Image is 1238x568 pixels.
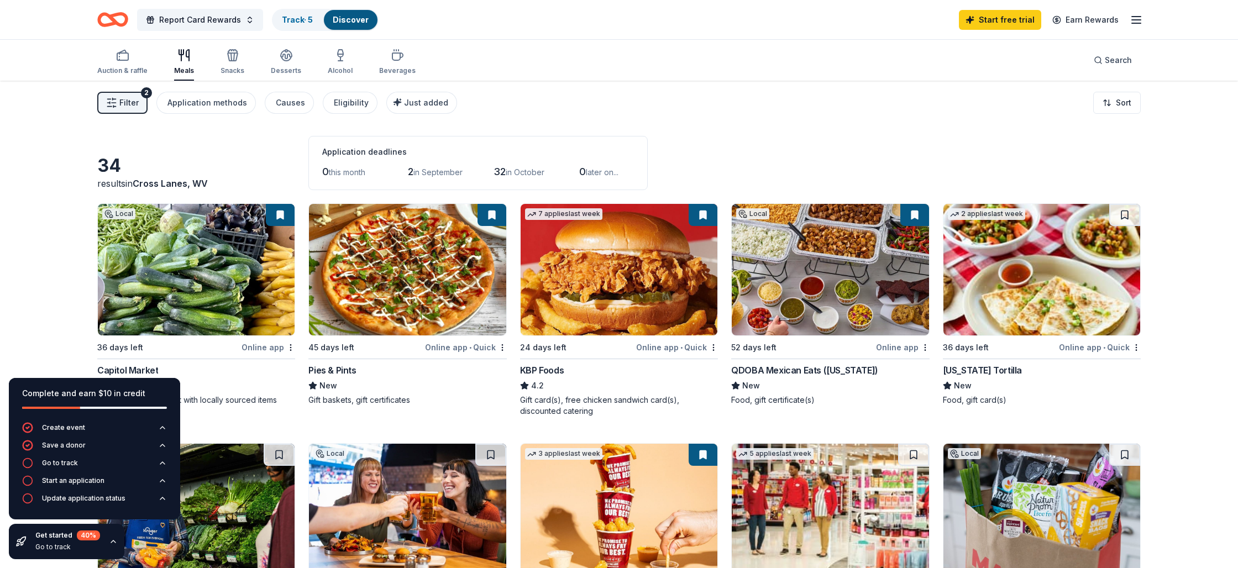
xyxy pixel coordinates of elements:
button: Update application status [22,493,167,511]
button: Filter2 [97,92,148,114]
a: Image for California Tortilla2 applieslast week36 days leftOnline app•Quick[US_STATE] TortillaNew... [943,203,1141,406]
div: Meals [174,66,194,75]
div: 52 days left [731,341,777,354]
div: Alcohol [328,66,353,75]
img: Image for Capitol Market [98,204,295,335]
div: 2 applies last week [948,208,1025,220]
div: Local [102,208,135,219]
button: Desserts [271,44,301,81]
div: 45 days left [308,341,354,354]
div: Online app [242,340,295,354]
span: 0 [322,166,329,177]
div: Causes [276,96,305,109]
div: Snacks [221,66,244,75]
span: Cross Lanes, WV [133,178,208,189]
div: Local [736,208,769,219]
button: Eligibility [323,92,377,114]
div: 34 [97,155,295,177]
div: 3 applies last week [525,448,602,460]
a: Image for QDOBA Mexican Eats (West Virginia)Local52 days leftOnline appQDOBA Mexican Eats ([US_ST... [731,203,929,406]
div: Food, gift certificate(s) [731,395,929,406]
div: Start an application [42,476,104,485]
div: Local [948,448,981,459]
span: • [1103,343,1105,352]
div: Beverages [379,66,416,75]
button: Report Card Rewards [137,9,263,31]
div: KBP Foods [520,364,564,377]
span: 4.2 [531,379,544,392]
div: Gift card(s), gift basket with locally sourced items [97,395,295,406]
button: Beverages [379,44,416,81]
div: Food, gift card(s) [943,395,1141,406]
button: Create event [22,422,167,440]
a: Earn Rewards [1046,10,1125,30]
button: Snacks [221,44,244,81]
div: 7 applies last week [525,208,602,220]
div: 24 days left [520,341,566,354]
div: Capitol Market [97,364,158,377]
a: Home [97,7,128,33]
span: New [742,379,760,392]
button: Auction & raffle [97,44,148,81]
span: 32 [494,166,506,177]
a: Image for KBP Foods7 applieslast week24 days leftOnline app•QuickKBP Foods4.2Gift card(s), free c... [520,203,718,417]
img: Image for QDOBA Mexican Eats (West Virginia) [732,204,929,335]
button: Application methods [156,92,256,114]
button: Meals [174,44,194,81]
div: 36 days left [97,341,143,354]
span: this month [329,167,365,177]
span: in September [413,167,463,177]
div: Go to track [35,543,100,551]
span: 0 [579,166,586,177]
a: Image for Pies & Pints45 days leftOnline app•QuickPies & PintsNewGift baskets, gift certificates [308,203,506,406]
span: Report Card Rewards [159,13,241,27]
div: Online app Quick [1059,340,1141,354]
span: New [319,379,337,392]
div: 36 days left [943,341,989,354]
button: Start an application [22,475,167,493]
button: Just added [386,92,457,114]
span: Search [1105,54,1132,67]
div: Save a donor [42,441,86,450]
div: 5 applies last week [736,448,814,460]
div: Pies & Pints [308,364,356,377]
button: Go to track [22,457,167,475]
button: Causes [265,92,314,114]
div: Eligibility [334,96,369,109]
img: Image for KBP Foods [521,204,717,335]
div: Local [313,448,347,459]
div: Auction & raffle [97,66,148,75]
div: Online app [876,340,930,354]
button: Save a donor [22,440,167,457]
a: Discover [333,15,369,24]
div: 2 [141,87,152,98]
button: Search [1085,49,1141,71]
div: results [97,177,295,190]
img: Image for California Tortilla [943,204,1140,335]
span: 2 [408,166,413,177]
div: Complete and earn $10 in credit [22,387,167,400]
div: Get started [35,530,100,540]
button: Sort [1093,92,1141,114]
div: Online app Quick [636,340,718,354]
div: Go to track [42,459,78,467]
div: [US_STATE] Tortilla [943,364,1022,377]
div: Create event [42,423,85,432]
span: later on... [586,167,618,177]
button: Track· 5Discover [272,9,379,31]
span: • [680,343,683,352]
div: Update application status [42,494,125,503]
span: in October [506,167,544,177]
span: Sort [1116,96,1131,109]
a: Track· 5 [282,15,313,24]
div: Desserts [271,66,301,75]
span: New [954,379,972,392]
button: Alcohol [328,44,353,81]
div: QDOBA Mexican Eats ([US_STATE]) [731,364,878,377]
span: • [469,343,471,352]
div: Gift baskets, gift certificates [308,395,506,406]
a: Image for Capitol MarketLocal36 days leftOnline appCapitol MarketNewGift card(s), gift basket wit... [97,203,295,406]
a: Start free trial [959,10,1041,30]
div: Application deadlines [322,145,634,159]
span: Just added [404,98,448,107]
